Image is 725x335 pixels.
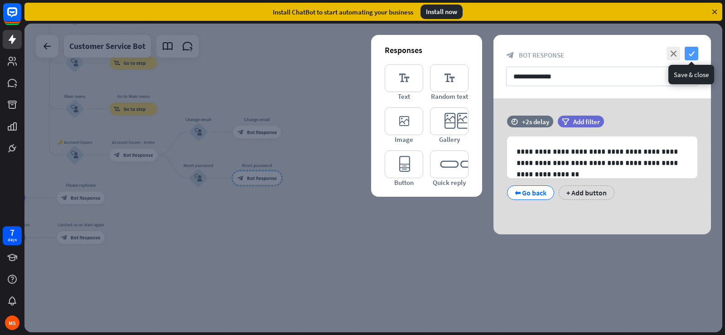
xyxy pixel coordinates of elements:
[562,118,569,125] i: filter
[667,47,680,60] i: close
[685,47,698,60] i: check
[8,237,17,243] div: days
[7,4,34,31] button: Open LiveChat chat widget
[573,117,600,126] span: Add filter
[522,117,549,126] div: +2s delay
[519,51,564,59] span: Bot Response
[559,185,614,200] div: + Add button
[511,118,518,125] i: time
[10,228,14,237] div: 7
[515,186,546,199] div: ⬅ Go back
[506,51,514,59] i: block_bot_response
[5,316,19,330] div: MS
[3,226,22,245] a: 7 days
[273,8,413,16] div: Install ChatBot to start automating your business
[420,5,463,19] div: Install now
